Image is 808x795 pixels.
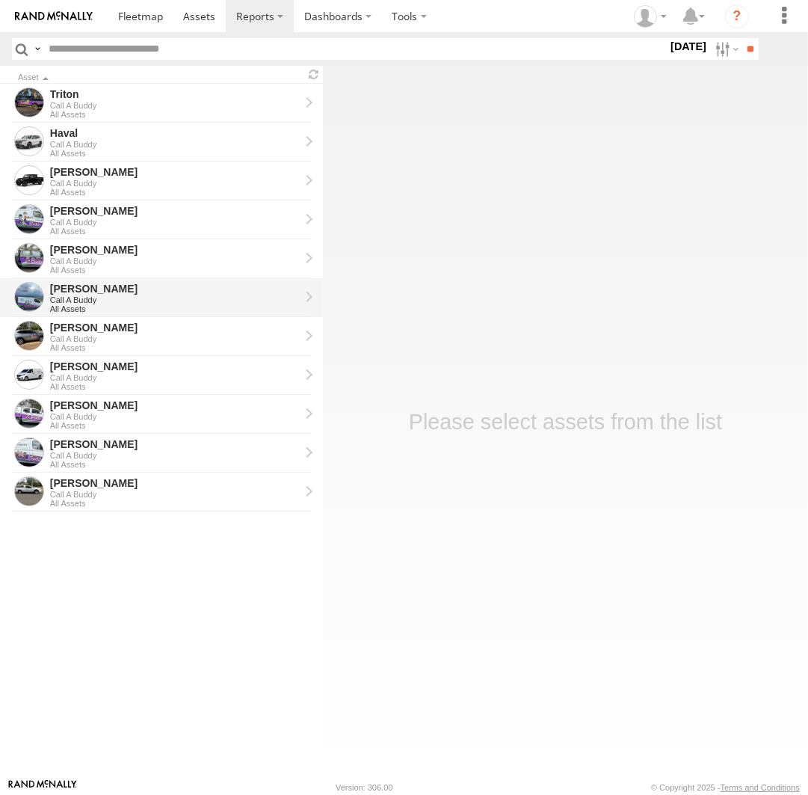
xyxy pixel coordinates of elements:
img: rand-logo.svg [15,11,93,22]
div: All Assets [50,343,300,352]
div: All Assets [50,265,300,274]
div: Version: 306.00 [336,783,392,792]
div: Haval - View Asset History [50,126,300,140]
div: Click to Sort [18,74,299,82]
div: All Assets [50,382,300,391]
div: All Assets [50,304,300,313]
div: Call A Buddy [50,373,300,382]
div: Call A Buddy [50,101,300,110]
span: Refresh [305,67,323,82]
div: © Copyright 2025 - [651,783,800,792]
div: All Assets [50,460,300,469]
div: Michael - View Asset History [50,360,300,373]
div: Call A Buddy [50,451,300,460]
a: Terms and Conditions [721,783,800,792]
div: Kyle - View Asset History [50,243,300,257]
div: Chris - View Asset History [50,321,300,334]
div: Peter - View Asset History [50,438,300,451]
div: All Assets [50,421,300,430]
div: All Assets [50,499,300,508]
div: Call A Buddy [50,295,300,304]
div: Helen Mason [629,5,672,28]
div: Call A Buddy [50,334,300,343]
div: All Assets [50,149,300,158]
label: Search Filter Options [709,38,741,60]
div: Jamie - View Asset History [50,282,300,295]
label: [DATE] [667,38,709,55]
div: Call A Buddy [50,412,300,421]
div: Triton - View Asset History [50,88,300,101]
div: Call A Buddy [50,257,300,265]
div: Call A Buddy [50,490,300,499]
div: Tom - View Asset History [50,204,300,218]
a: Visit our Website [8,780,77,795]
div: Call A Buddy [50,140,300,149]
div: Andrew - View Asset History [50,476,300,490]
div: All Assets [50,227,300,236]
label: Search Query [31,38,43,60]
div: All Assets [50,188,300,197]
div: Call A Buddy [50,218,300,227]
div: Call A Buddy [50,179,300,188]
div: All Assets [50,110,300,119]
div: Stan - View Asset History [50,165,300,179]
div: Daniel - View Asset History [50,399,300,412]
i: ? [725,4,749,28]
